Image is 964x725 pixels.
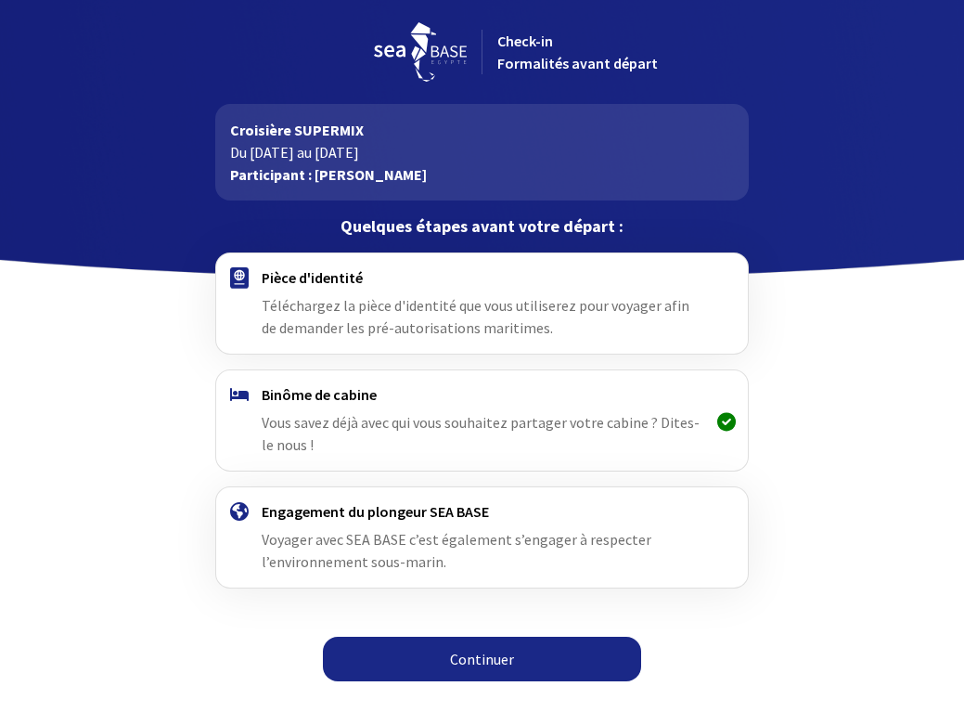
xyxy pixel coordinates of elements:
[230,502,249,521] img: engagement.svg
[230,119,733,141] p: Croisière SUPERMIX
[262,385,702,404] h4: Binôme de cabine
[262,268,702,287] h4: Pièce d'identité
[215,215,748,238] p: Quelques étapes avant votre départ :
[323,637,641,681] a: Continuer
[230,388,249,401] img: binome.svg
[230,267,249,289] img: passport.svg
[262,530,651,571] span: Voyager avec SEA BASE c’est également s’engager à respecter l’environnement sous-marin.
[262,502,702,521] h4: Engagement du plongeur SEA BASE
[262,413,700,454] span: Vous savez déjà avec qui vous souhaitez partager votre cabine ? Dites-le nous !
[497,32,658,72] span: Check-in Formalités avant départ
[230,141,733,163] p: Du [DATE] au [DATE]
[230,163,733,186] p: Participant : [PERSON_NAME]
[374,22,467,82] img: logo_seabase.svg
[262,296,689,337] span: Téléchargez la pièce d'identité que vous utiliserez pour voyager afin de demander les pré-autoris...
